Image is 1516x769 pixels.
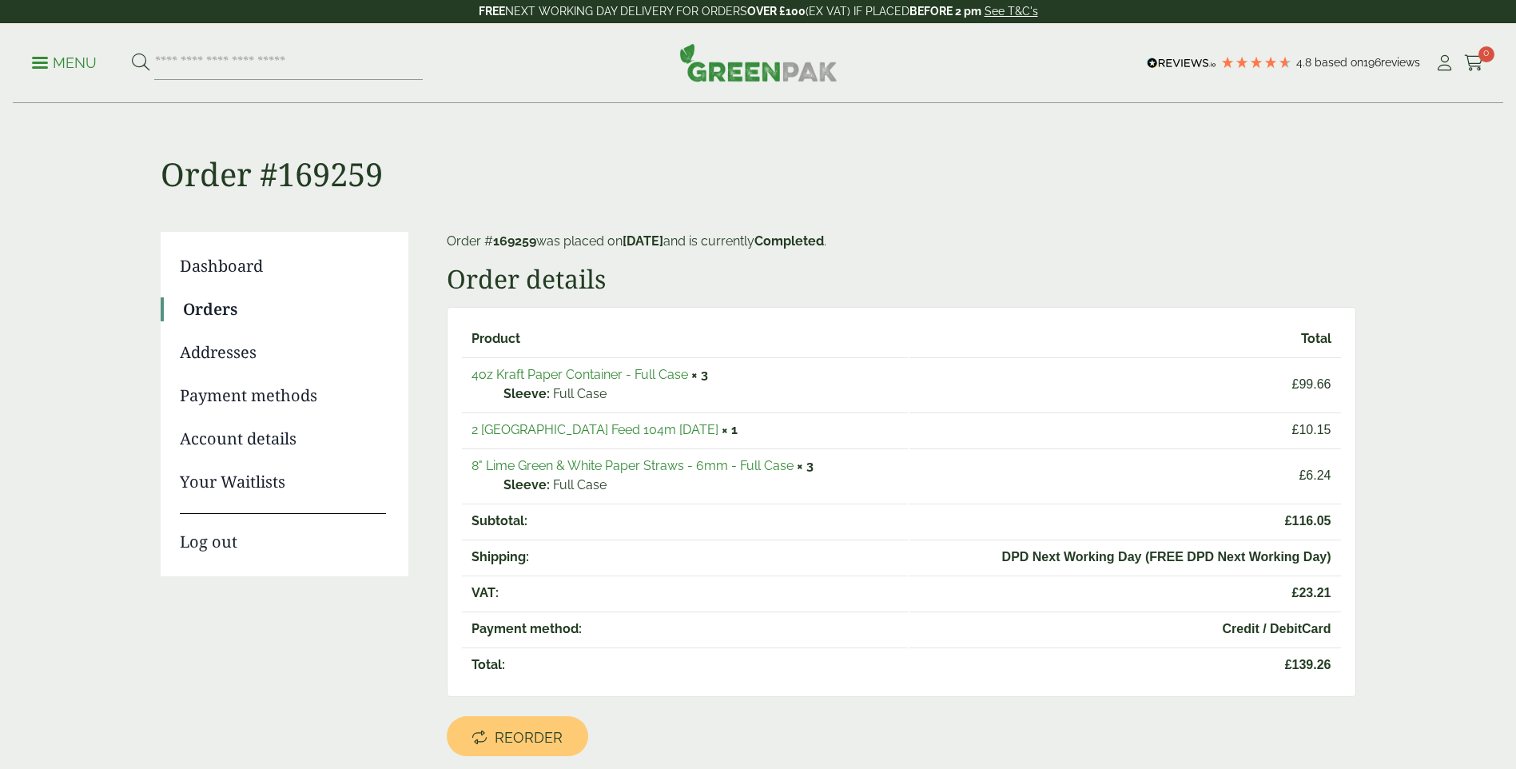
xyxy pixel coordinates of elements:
[503,384,899,404] p: Full Case
[909,612,1340,646] td: Credit / DebitCard
[493,233,536,249] mark: 169259
[472,458,794,473] a: 8" Lime Green & White Paper Straws - 6mm - Full Case
[462,504,909,538] th: Subtotal:
[919,584,1331,603] span: 23.21
[503,384,550,404] strong: Sleeve:
[679,43,838,82] img: GreenPak Supplies
[1381,56,1420,69] span: reviews
[1285,514,1292,528] span: £
[180,427,386,451] a: Account details
[747,5,806,18] strong: OVER £100
[503,476,550,495] strong: Sleeve:
[479,5,505,18] strong: FREE
[495,729,563,747] span: Reorder
[909,540,1340,574] td: DPD Next Working Day (FREE DPD Next Working Day)
[1285,658,1292,671] span: £
[180,470,386,494] a: Your Waitlists
[447,264,1356,294] h2: Order details
[180,513,386,554] a: Log out
[462,612,909,646] th: Payment method:
[1299,468,1331,482] bdi: 6.24
[180,254,386,278] a: Dashboard
[1147,58,1216,69] img: REVIEWS.io
[161,104,1356,193] h1: Order #169259
[1464,51,1484,75] a: 0
[180,341,386,365] a: Addresses
[919,512,1331,531] span: 116.05
[503,476,899,495] p: Full Case
[1434,55,1454,71] i: My Account
[462,647,909,682] th: Total:
[1464,55,1484,71] i: Cart
[1363,56,1381,69] span: 196
[447,232,1356,251] p: Order # was placed on and is currently .
[909,5,981,18] strong: BEFORE 2 pm
[909,322,1340,356] th: Total
[722,422,738,437] strong: × 1
[797,458,814,473] strong: × 3
[1296,56,1315,69] span: 4.8
[183,297,386,321] a: Orders
[462,576,909,610] th: VAT:
[447,716,588,756] a: Reorder
[1292,423,1299,436] span: £
[1292,586,1299,600] span: £
[462,540,909,574] th: Shipping:
[472,422,718,437] a: 2 [GEOGRAPHIC_DATA] Feed 104m [DATE]
[754,233,824,249] mark: Completed
[919,655,1331,675] span: 139.26
[1292,377,1299,391] span: £
[1315,56,1363,69] span: Based on
[985,5,1038,18] a: See T&C's
[1220,55,1292,70] div: 4.79 Stars
[691,367,708,382] strong: × 3
[1299,468,1306,482] span: £
[472,367,688,382] a: 4oz Kraft Paper Container - Full Case
[32,54,97,73] p: Menu
[462,322,909,356] th: Product
[1292,377,1331,391] bdi: 99.66
[623,233,663,249] mark: [DATE]
[1478,46,1494,62] span: 0
[180,384,386,408] a: Payment methods
[1292,423,1331,436] bdi: 10.15
[32,54,97,70] a: Menu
